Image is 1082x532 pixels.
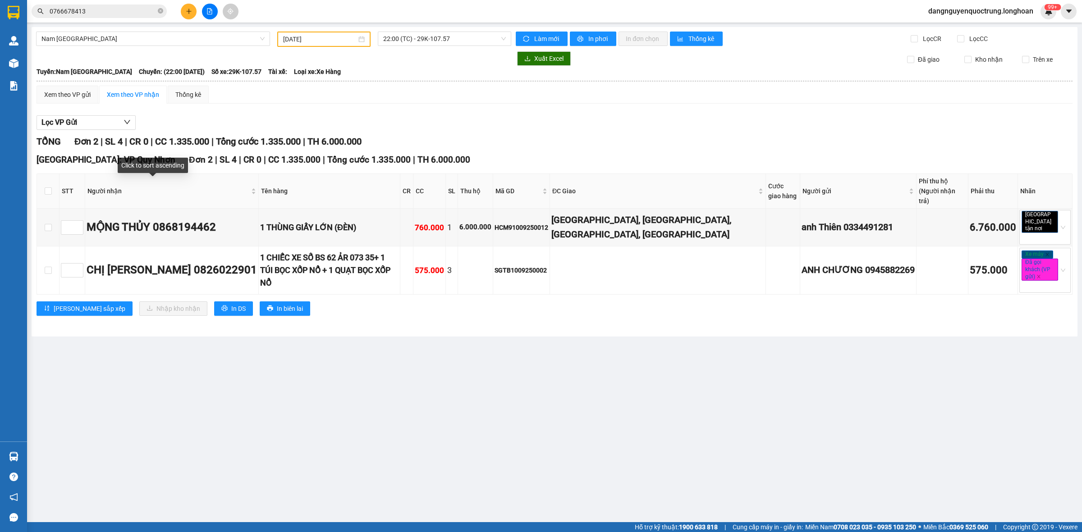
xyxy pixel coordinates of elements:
[1045,7,1053,15] img: icon-new-feature
[949,523,988,531] strong: 0369 525 060
[41,32,265,45] span: Nam Trung Bắc QL1A
[155,136,209,147] span: CC 1.335.000
[383,32,506,45] span: 22:00 (TC) - 29K-107.57
[1065,7,1073,15] span: caret-down
[9,493,18,501] span: notification
[37,115,136,130] button: Lọc VP Gửi
[186,8,192,14] span: plus
[260,221,399,234] div: 1 THÙNG GIẤY LỚN (ĐÈN)
[802,186,907,196] span: Người gửi
[283,34,357,44] input: 10/09/2025
[216,136,301,147] span: Tổng cước 1.335.000
[400,174,413,209] th: CR
[551,213,764,241] div: [GEOGRAPHIC_DATA], [GEOGRAPHIC_DATA], [GEOGRAPHIC_DATA], [GEOGRAPHIC_DATA]
[523,36,531,43] span: sync
[1029,55,1056,64] span: Trên xe
[1032,524,1038,530] span: copyright
[966,34,989,44] span: Lọc CC
[670,32,723,46] button: bar-chartThống kê
[223,4,238,19] button: aim
[968,174,1018,209] th: Phải thu
[260,301,310,316] button: printerIn biên lai
[303,136,305,147] span: |
[516,32,568,46] button: syncLàm mới
[417,155,470,165] span: TH 6.000.000
[125,136,127,147] span: |
[524,55,531,63] span: download
[766,174,800,209] th: Cước giao hàng
[227,8,234,14] span: aim
[87,219,257,236] div: MỘNG THỦY 0868194462
[260,251,399,290] div: 1 CHIẾC XE SỐ BS 62 ẢR 073 35+ 1 TÚI BỌC XỐP NỔ + 1 QUẠT BỌC XỐP NỔ
[918,525,921,529] span: ⚪️
[139,67,205,77] span: Chuyến: (22:00 [DATE])
[105,136,123,147] span: SL 4
[619,32,668,46] button: In đơn chọn
[9,36,18,45] img: warehouse-icon
[447,264,456,277] div: 3
[202,4,218,19] button: file-add
[307,136,362,147] span: TH 6.000.000
[1020,186,1070,196] div: Nhãn
[139,301,207,316] button: downloadNhập kho nhận
[151,136,153,147] span: |
[124,118,131,126] span: down
[231,304,246,314] span: In DS
[264,155,266,165] span: |
[175,90,201,100] div: Thống kê
[1044,227,1048,231] span: close
[805,522,916,532] span: Miền Nam
[107,90,159,100] div: Xem theo VP nhận
[9,59,18,68] img: warehouse-icon
[802,220,915,234] div: anh Thiên 0334491281
[1022,211,1058,233] span: [GEOGRAPHIC_DATA] tận nơi
[679,523,718,531] strong: 1900 633 818
[259,174,400,209] th: Tên hàng
[87,186,249,196] span: Người nhận
[220,155,237,165] span: SL 4
[189,155,213,165] span: Đơn 2
[277,304,303,314] span: In biên lai
[919,34,943,44] span: Lọc CR
[294,67,341,77] span: Loại xe: Xe Hàng
[914,55,943,64] span: Đã giao
[268,155,321,165] span: CC 1.335.000
[570,32,616,46] button: printerIn phơi
[1022,259,1058,281] span: Đã gọi khách (VP gửi)
[517,51,571,66] button: downloadXuất Excel
[724,522,726,532] span: |
[54,304,125,314] span: [PERSON_NAME] sắp xếp
[44,90,91,100] div: Xem theo VP gửi
[9,452,18,461] img: warehouse-icon
[37,136,61,147] span: TỔNG
[446,174,458,209] th: SL
[101,136,103,147] span: |
[677,36,685,43] span: bar-chart
[9,513,18,522] span: message
[923,522,988,532] span: Miền Bắc
[577,36,585,43] span: printer
[972,55,1006,64] span: Kho nhận
[74,136,98,147] span: Đơn 2
[87,262,257,279] div: CHỊ [PERSON_NAME] 0826022901
[327,155,411,165] span: Tổng cước 1.335.000
[129,136,148,147] span: CR 0
[415,264,444,277] div: 575.000
[970,220,1016,236] div: 6.760.000
[447,221,456,234] div: 1
[459,222,491,233] div: 6.000.000
[215,155,217,165] span: |
[970,263,1016,278] div: 575.000
[211,67,261,77] span: Số xe: 29K-107.57
[534,54,564,64] span: Xuất Excel
[588,34,609,44] span: In phơi
[493,246,550,294] td: SGTB1009250002
[1036,274,1041,279] span: close
[181,4,197,19] button: plus
[8,6,19,19] img: logo-vxr
[495,265,548,275] div: SGTB1009250002
[688,34,715,44] span: Thống kê
[1045,252,1050,257] span: close
[239,155,241,165] span: |
[552,186,756,196] span: ĐC Giao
